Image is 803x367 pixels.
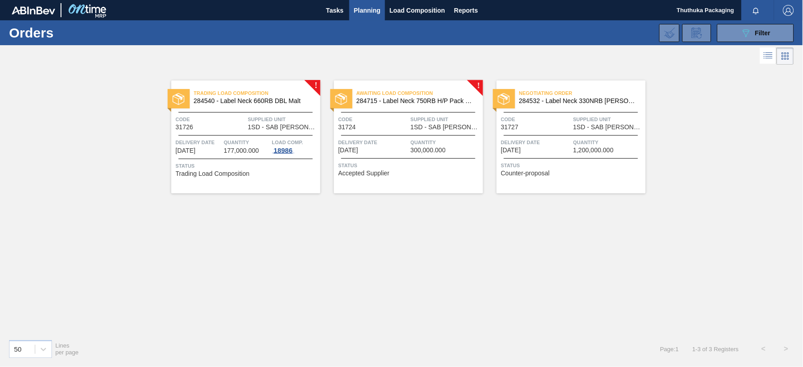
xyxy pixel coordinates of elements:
span: Supplied Unit [248,115,318,124]
span: Status [501,161,643,170]
span: Code [176,115,246,124]
div: 50 [14,345,22,353]
span: Reports [454,5,478,16]
span: 1SD - SAB Rosslyn Brewery [411,124,481,131]
span: Page : 1 [660,346,679,353]
div: Card Vision [777,47,794,65]
div: 18986 [272,147,295,154]
span: 300,000.000 [411,147,446,154]
span: Filter [755,29,770,37]
div: List Vision [760,47,777,65]
img: status [173,93,184,105]
span: 177,000.000 [224,147,259,154]
span: Supplied Unit [411,115,481,124]
a: Load Comp.18986 [272,138,318,154]
img: status [335,93,347,105]
span: 284532 - Label Neck 330NRB Castle DM 4X6 23 [519,98,639,104]
img: status [498,93,510,105]
span: 1SD - SAB Rosslyn Brewery [573,124,643,131]
span: 284715 - Label Neck 750RB H/P Pack Upgrade [357,98,476,104]
a: !statusAwaiting Load Composition284715 - Label Neck 750RB H/P Pack UpgradeCode31724Supplied Unit1... [320,80,483,193]
span: Lines per page [56,342,79,356]
span: Counter-proposal [501,170,550,177]
span: Quantity [224,138,270,147]
span: Delivery Date [176,138,222,147]
span: 31724 [338,124,356,131]
span: Code [501,115,571,124]
span: Status [338,161,481,170]
span: Status [176,161,318,170]
span: Trading Load Composition [176,170,250,177]
span: 09/12/2025 [338,147,358,154]
button: Filter [717,24,794,42]
span: 31726 [176,124,193,131]
span: Planning [354,5,380,16]
span: Quantity [411,138,481,147]
span: 09/12/2025 [176,147,196,154]
button: Notifications [742,4,770,17]
span: Tasks [325,5,345,16]
span: Code [338,115,409,124]
span: Supplied Unit [573,115,643,124]
span: Delivery Date [338,138,409,147]
span: Quantity [573,138,643,147]
span: Accepted Supplier [338,170,390,177]
span: 31727 [501,124,519,131]
span: Load Comp. [272,138,303,147]
span: 09/13/2025 [501,147,521,154]
span: Trading Load Composition [194,89,320,98]
span: Awaiting Load Composition [357,89,483,98]
div: Import Order Negotiation [659,24,680,42]
span: 1,200,000.000 [573,147,614,154]
img: TNhmsLtSVTkK8tSr43FrP2fwEKptu5GPRR3wAAAABJRU5ErkJggg== [12,6,55,14]
button: > [775,338,798,360]
span: Delivery Date [501,138,571,147]
span: Load Composition [390,5,445,16]
span: 1SD - SAB Rosslyn Brewery [248,124,318,131]
span: Negotiating Order [519,89,646,98]
img: Logout [783,5,794,16]
a: statusNegotiating Order284532 - Label Neck 330NRB [PERSON_NAME] 4X6 23Code31727Supplied Unit1SD -... [483,80,646,193]
h1: Orders [9,28,142,38]
div: Order Review Request [682,24,711,42]
span: 284540 - Label Neck 660RB DBL Malt [194,98,313,104]
button: < [752,338,775,360]
a: !statusTrading Load Composition284540 - Label Neck 660RB DBL MaltCode31726Supplied Unit1SD - SAB ... [158,80,320,193]
span: 1 - 3 of 3 Registers [692,346,739,353]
